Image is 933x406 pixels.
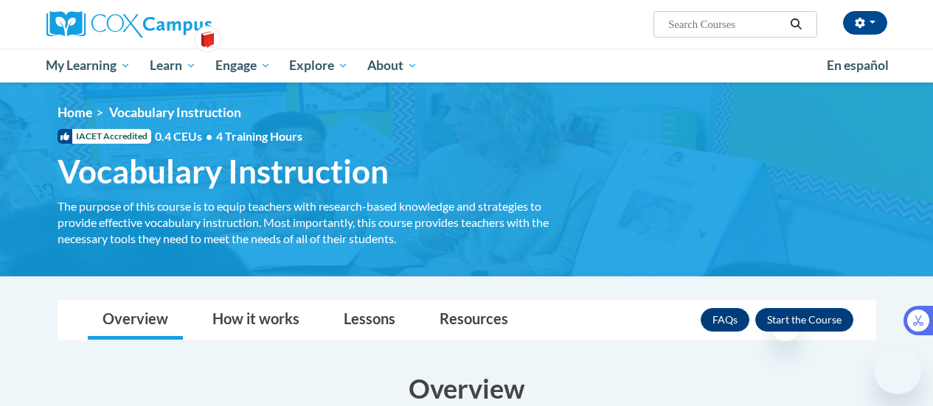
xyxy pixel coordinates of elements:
[109,105,241,120] span: Vocabulary Instruction
[329,301,410,340] a: Lessons
[701,308,749,332] a: FAQs
[771,312,800,341] iframe: Close message
[35,49,898,83] div: Main menu
[140,49,206,83] a: Learn
[58,129,151,144] span: IACET Accredited
[367,57,417,74] span: About
[843,11,887,35] button: Account Settings
[874,347,921,394] iframe: Button to launch messaging window
[215,57,271,74] span: Engage
[206,129,212,143] span: •
[46,57,131,74] span: My Learning
[827,57,889,73] span: En español
[817,50,898,81] a: En español
[198,301,314,340] a: How it works
[206,49,280,83] a: Engage
[755,308,853,332] button: Enroll
[280,49,358,83] a: Explore
[150,57,196,74] span: Learn
[58,105,92,120] a: Home
[46,11,212,38] img: Cox Campus
[785,15,807,33] button: Search
[88,301,183,340] a: Overview
[425,301,523,340] a: Resources
[358,49,427,83] a: About
[37,49,141,83] a: My Learning
[58,152,389,191] span: Vocabulary Instruction
[667,15,785,33] input: Search Courses
[216,129,302,143] span: 4 Training Hours
[58,198,566,247] div: The purpose of this course is to equip teachers with research-based knowledge and strategies to p...
[46,11,312,38] a: Cox Campus
[155,128,302,144] span: 0.4 CEUs
[289,57,348,74] span: Explore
